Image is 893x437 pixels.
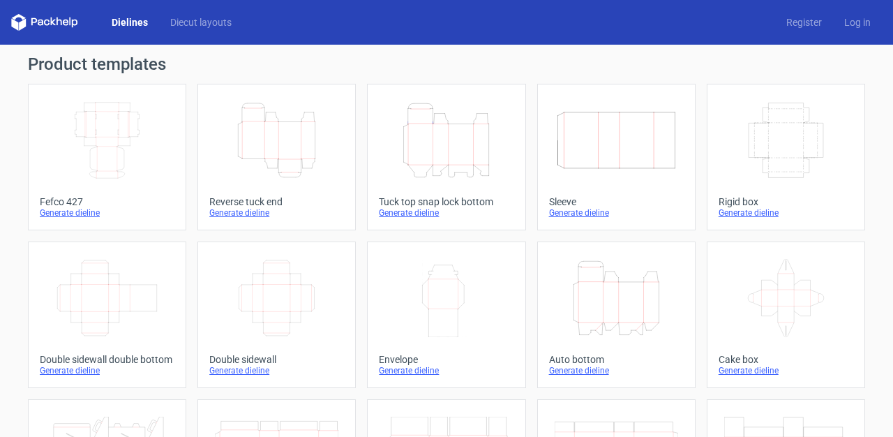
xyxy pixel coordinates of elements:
[549,365,684,376] div: Generate dieline
[719,196,853,207] div: Rigid box
[367,242,525,388] a: EnvelopeGenerate dieline
[40,354,174,365] div: Double sidewall double bottom
[28,84,186,230] a: Fefco 427Generate dieline
[209,207,344,218] div: Generate dieline
[28,56,865,73] h1: Product templates
[379,196,513,207] div: Tuck top snap lock bottom
[40,365,174,376] div: Generate dieline
[28,242,186,388] a: Double sidewall double bottomGenerate dieline
[719,354,853,365] div: Cake box
[549,354,684,365] div: Auto bottom
[197,242,356,388] a: Double sidewallGenerate dieline
[549,207,684,218] div: Generate dieline
[537,84,696,230] a: SleeveGenerate dieline
[379,207,513,218] div: Generate dieline
[40,207,174,218] div: Generate dieline
[707,84,865,230] a: Rigid boxGenerate dieline
[209,354,344,365] div: Double sidewall
[159,15,243,29] a: Diecut layouts
[40,196,174,207] div: Fefco 427
[379,365,513,376] div: Generate dieline
[719,365,853,376] div: Generate dieline
[209,365,344,376] div: Generate dieline
[367,84,525,230] a: Tuck top snap lock bottomGenerate dieline
[209,196,344,207] div: Reverse tuck end
[775,15,833,29] a: Register
[379,354,513,365] div: Envelope
[537,242,696,388] a: Auto bottomGenerate dieline
[719,207,853,218] div: Generate dieline
[197,84,356,230] a: Reverse tuck endGenerate dieline
[707,242,865,388] a: Cake boxGenerate dieline
[833,15,882,29] a: Log in
[100,15,159,29] a: Dielines
[549,196,684,207] div: Sleeve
